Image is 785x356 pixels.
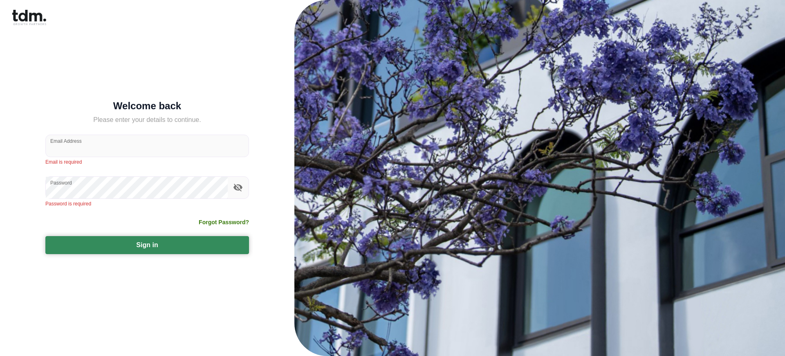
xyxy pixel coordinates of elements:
p: Email is required [45,158,249,167]
label: Password [50,179,72,186]
label: Email Address [50,137,82,144]
button: toggle password visibility [231,180,245,194]
p: Password is required [45,200,249,208]
h5: Welcome back [45,102,249,110]
button: Sign in [45,236,249,254]
h5: Please enter your details to continue. [45,115,249,125]
a: Forgot Password? [199,218,249,226]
